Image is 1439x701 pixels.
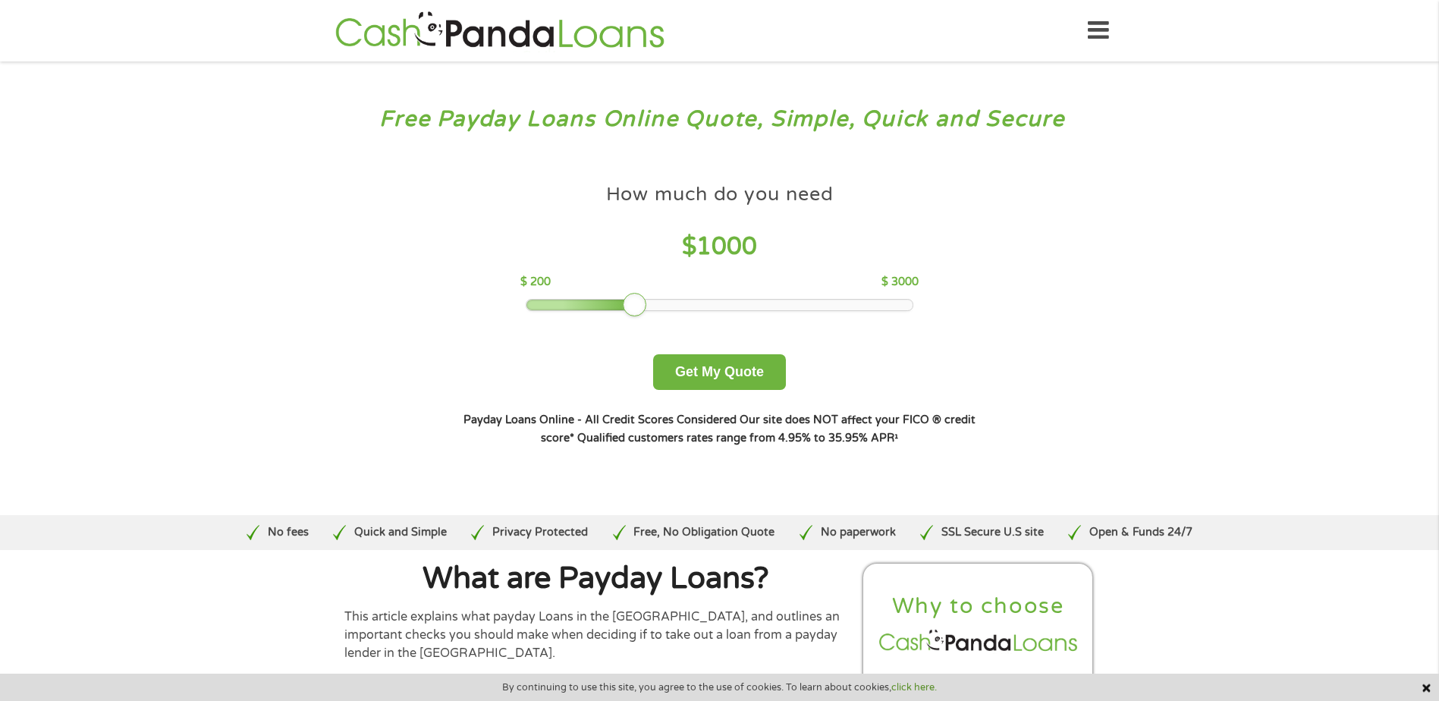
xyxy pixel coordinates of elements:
[606,182,834,207] h4: How much do you need
[941,524,1044,541] p: SSL Secure U.S site
[876,672,1081,690] li: Borrow between $200 - 3000
[1089,524,1192,541] p: Open & Funds 24/7
[821,524,896,541] p: No paperwork
[633,524,774,541] p: Free, No Obligation Quote
[502,682,937,693] span: By continuing to use this site, you agree to the use of cookies. To learn about cookies,
[891,681,937,693] a: click here.
[344,564,848,594] h1: What are Payday Loans?
[876,593,1081,621] h2: Why to choose
[492,524,588,541] p: Privacy Protected
[881,274,919,291] p: $ 3000
[577,432,898,445] strong: Qualified customers rates range from 4.95% to 35.95% APR¹
[463,413,737,426] strong: Payday Loans Online - All Credit Scores Considered
[268,524,309,541] p: No fees
[331,9,669,52] img: GetLoanNow Logo
[344,608,848,663] p: This article explains what payday Loans in the [GEOGRAPHIC_DATA], and outlines an important check...
[44,105,1396,134] h3: Free Payday Loans Online Quote, Simple, Quick and Secure
[520,231,919,262] h4: $
[354,524,447,541] p: Quick and Simple
[696,232,757,261] span: 1000
[520,274,551,291] p: $ 200
[653,354,786,390] button: Get My Quote
[541,413,976,445] strong: Our site does NOT affect your FICO ® credit score*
